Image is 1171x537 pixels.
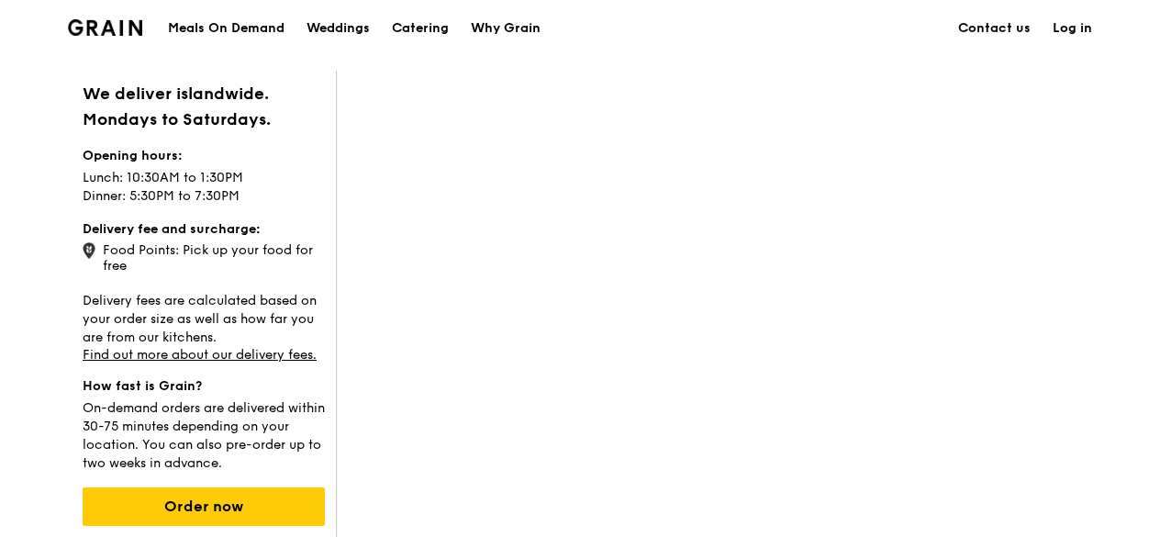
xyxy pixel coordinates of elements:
div: Why Grain [471,1,541,56]
strong: How fast is Grain? [83,378,202,394]
h1: We deliver islandwide. Mondays to Saturdays. [83,81,325,132]
div: Catering [392,1,449,56]
strong: Opening hours: [83,148,183,163]
p: On-demand orders are delivered within 30-75 minutes depending on your location. You can also pre-... [83,396,325,473]
button: Order now [83,487,325,526]
p: Delivery fees are calculated based on your order size as well as how far you are from our kitchens. [83,288,325,347]
a: Find out more about our delivery fees. [83,347,317,363]
a: Why Grain [460,1,552,56]
img: icon-grain-marker.0ca718ca.png [83,242,95,259]
div: Meals On Demand [168,1,284,56]
a: Order now [83,499,325,515]
a: Catering [381,1,460,56]
a: Log in [1042,1,1103,56]
div: Food Points: Pick up your food for free [83,239,325,274]
p: Lunch: 10:30AM to 1:30PM Dinner: 5:30PM to 7:30PM [83,165,325,206]
a: Weddings [296,1,381,56]
a: Contact us [947,1,1042,56]
div: Weddings [307,1,370,56]
img: Grain [68,19,142,36]
strong: Delivery fee and surcharge: [83,221,261,237]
